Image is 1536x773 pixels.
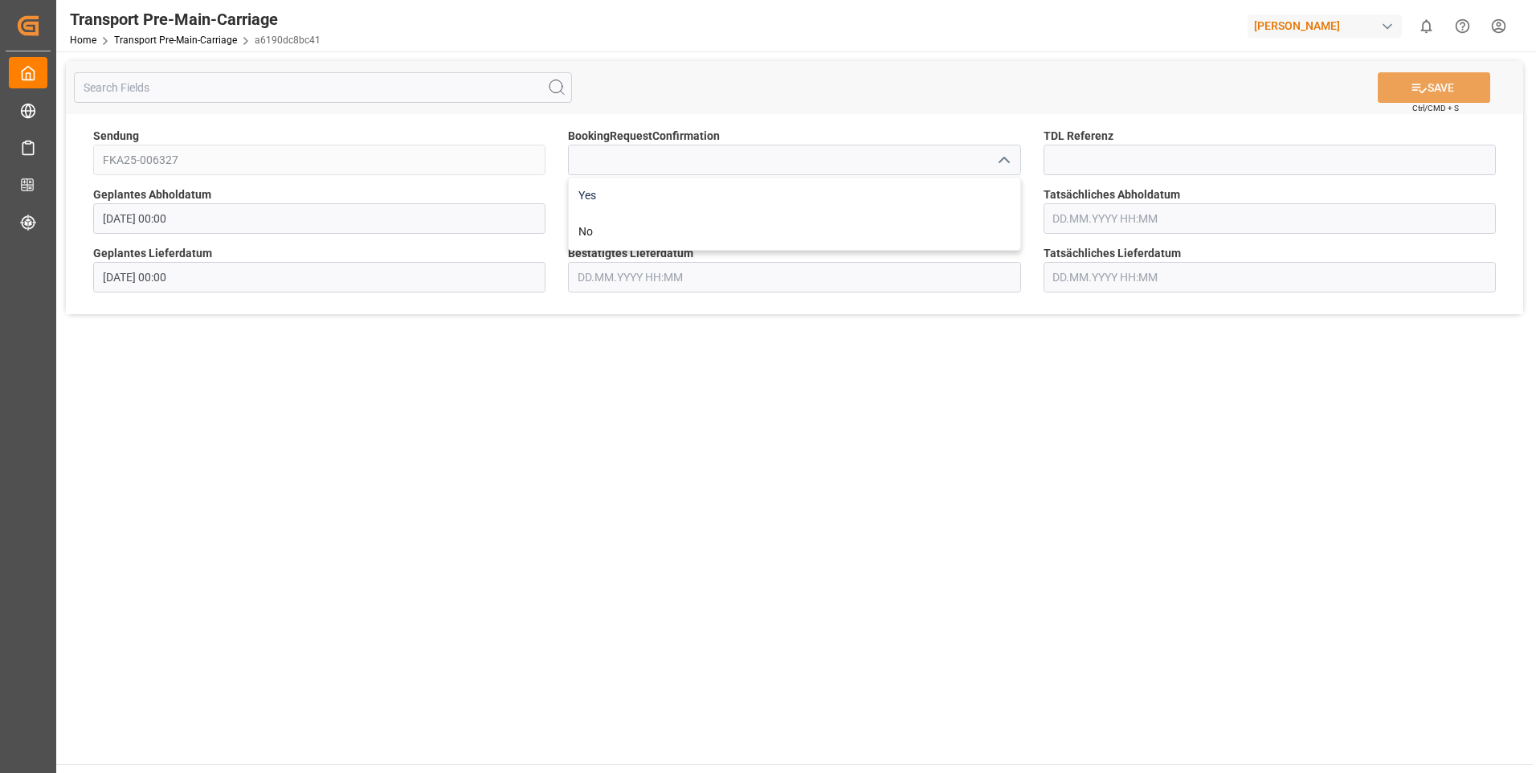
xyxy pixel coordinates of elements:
[568,245,693,262] span: Bestätigtes Lieferdatum
[1408,8,1444,44] button: show 0 new notifications
[70,35,96,46] a: Home
[70,7,321,31] div: Transport Pre-Main-Carriage
[1044,245,1181,262] span: Tatsächliches Lieferdatum
[93,245,212,262] span: Geplantes Lieferdatum
[93,186,211,203] span: Geplantes Abholdatum
[114,35,237,46] a: Transport Pre-Main-Carriage
[1412,102,1459,114] span: Ctrl/CMD + S
[569,178,1019,214] div: Yes
[1044,186,1180,203] span: Tatsächliches Abholdatum
[569,214,1019,250] div: No
[991,148,1015,173] button: close menu
[93,203,545,234] input: DD.MM.YYYY HH:MM
[93,128,139,145] span: Sendung
[1248,10,1408,41] button: [PERSON_NAME]
[1044,203,1496,234] input: DD.MM.YYYY HH:MM
[1378,72,1490,103] button: SAVE
[74,72,572,103] input: Search Fields
[568,262,1020,292] input: DD.MM.YYYY HH:MM
[1044,128,1113,145] span: TDL Referenz
[1044,262,1496,292] input: DD.MM.YYYY HH:MM
[1444,8,1481,44] button: Help Center
[568,128,720,145] span: BookingRequestConfirmation
[93,262,545,292] input: DD.MM.YYYY HH:MM
[1248,14,1402,38] div: [PERSON_NAME]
